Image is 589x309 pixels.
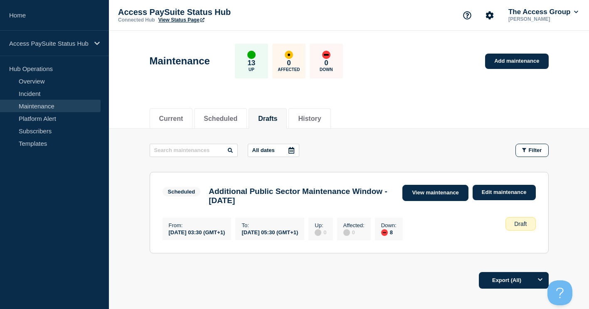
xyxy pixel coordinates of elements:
div: [DATE] 05:30 (GMT+1) [242,228,298,235]
div: 8 [381,228,397,236]
p: Up : [315,222,326,228]
button: Options [532,272,549,289]
button: All dates [248,144,299,157]
p: 0 [324,59,328,67]
p: Down : [381,222,397,228]
p: Down [320,67,333,72]
div: affected [285,51,293,59]
button: Support [458,7,476,24]
button: Account settings [481,7,498,24]
button: History [298,115,321,123]
p: Access PaySuite Status Hub [9,40,89,47]
a: Add maintenance [485,54,548,69]
span: Filter [529,147,542,153]
button: Export (All) [479,272,549,289]
p: Access PaySuite Status Hub [118,7,284,17]
button: Scheduled [204,115,237,123]
button: Filter [515,144,549,157]
p: 0 [287,59,291,67]
button: The Access Group [507,8,580,16]
p: From : [169,222,225,228]
p: Affected : [343,222,365,228]
button: Current [159,115,183,123]
div: disabled [315,229,321,236]
div: down [322,51,330,59]
a: Edit maintenance [473,185,536,200]
div: Scheduled [168,189,195,195]
div: down [381,229,388,236]
div: Draft [505,217,535,231]
h3: Additional Public Sector Maintenance Window - [DATE] [209,187,394,205]
p: Connected Hub [118,17,155,23]
h1: Maintenance [150,55,210,67]
p: 13 [247,59,255,67]
p: To : [242,222,298,228]
p: Affected [278,67,300,72]
p: [PERSON_NAME] [507,16,580,22]
div: disabled [343,229,350,236]
div: [DATE] 03:30 (GMT+1) [169,228,225,235]
button: Drafts [258,115,277,123]
p: Up [249,67,254,72]
div: 0 [343,228,365,236]
div: 0 [315,228,326,236]
a: View Status Page [158,17,205,23]
div: up [247,51,256,59]
input: Search maintenances [150,144,238,157]
iframe: Help Scout Beacon - Open [547,280,572,305]
a: View maintenance [402,185,468,201]
p: All dates [252,147,275,153]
